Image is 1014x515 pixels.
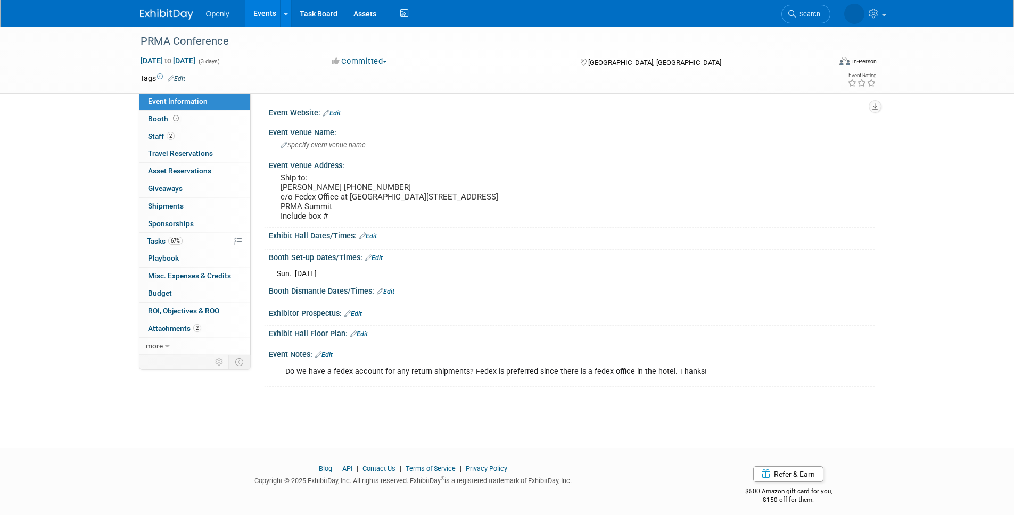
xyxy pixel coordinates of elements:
div: Copyright © 2025 ExhibitDay, Inc. All rights reserved. ExhibitDay is a registered trademark of Ex... [140,474,687,486]
a: Shipments [139,198,250,215]
span: ROI, Objectives & ROO [148,306,219,315]
div: PRMA Conference [137,32,814,51]
a: Refer & Earn [753,466,823,482]
a: Misc. Expenses & Credits [139,268,250,285]
sup: ® [441,476,444,481]
td: Personalize Event Tab Strip [210,355,229,369]
img: ExhibitDay [140,9,193,20]
img: Format-Inperson.png [839,57,850,65]
a: Privacy Policy [466,464,507,472]
a: Playbook [139,250,250,267]
a: Edit [323,110,341,117]
span: Booth not reserved yet [171,114,181,122]
span: [DATE] [DATE] [140,56,196,65]
a: Search [781,5,830,23]
div: $150 off for them. [703,495,875,504]
a: Edit [344,310,362,318]
span: to [163,56,173,65]
span: Giveaways [148,184,183,193]
span: 67% [168,237,183,245]
span: Shipments [148,202,184,210]
span: Sponsorships [148,219,194,228]
span: | [397,464,404,472]
td: Sun. [277,268,295,279]
a: Edit [359,232,377,240]
span: Booth [148,114,181,123]
div: Booth Set-up Dates/Times: [269,250,875,263]
img: Emily Fabbiano [844,4,864,24]
a: Budget [139,285,250,302]
span: Staff [148,132,175,140]
a: Asset Reservations [139,163,250,180]
a: Giveaways [139,180,250,197]
span: Budget [148,289,172,297]
span: Openly [206,10,229,18]
a: Edit [168,75,185,82]
a: Edit [350,330,368,338]
div: Event Format [768,55,877,71]
div: In-Person [852,57,877,65]
div: Do we have a fedex account for any return shipments? Fedex is preferred since there is a fedex of... [278,361,757,383]
span: Misc. Expenses & Credits [148,271,231,280]
a: Travel Reservations [139,145,250,162]
span: Tasks [147,237,183,245]
span: | [334,464,341,472]
div: Event Rating [847,73,876,78]
div: Booth Dismantle Dates/Times: [269,283,875,297]
a: Sponsorships [139,215,250,232]
span: Asset Reservations [148,167,211,175]
span: (3 days) [197,58,220,65]
div: Exhibitor Prospectus: [269,305,875,319]
td: [DATE] [295,268,317,279]
span: Travel Reservations [148,149,213,157]
span: more [146,342,163,350]
span: Search [796,10,820,18]
a: Tasks67% [139,233,250,250]
a: Blog [319,464,332,472]
div: Event Venue Address: [269,157,875,171]
a: Event Information [139,93,250,110]
a: Attachments2 [139,320,250,337]
div: Event Website: [269,105,875,119]
span: | [354,464,361,472]
div: Exhibit Hall Dates/Times: [269,228,875,242]
div: Exhibit Hall Floor Plan: [269,326,875,339]
a: Terms of Service [406,464,456,472]
a: Edit [315,351,333,359]
span: 2 [167,132,175,140]
a: API [342,464,352,472]
a: more [139,338,250,355]
a: Edit [365,254,383,262]
span: [GEOGRAPHIC_DATA], [GEOGRAPHIC_DATA] [588,59,721,67]
td: Toggle Event Tabs [228,355,250,369]
span: Specify event venue name [281,141,366,149]
a: Contact Us [362,464,395,472]
pre: Ship to: [PERSON_NAME] [PHONE_NUMBER] c/o Fedex Office at [GEOGRAPHIC_DATA][STREET_ADDRESS] PRMA ... [281,173,509,221]
a: ROI, Objectives & ROO [139,303,250,320]
a: Staff2 [139,128,250,145]
span: 2 [193,324,201,332]
span: Playbook [148,254,179,262]
a: Booth [139,111,250,128]
div: $500 Amazon gift card for you, [703,480,875,504]
td: Tags [140,73,185,84]
button: Committed [328,56,391,67]
span: Event Information [148,97,208,105]
div: Event Notes: [269,346,875,360]
a: Edit [377,288,394,295]
span: | [457,464,464,472]
div: Event Venue Name: [269,124,875,138]
span: Attachments [148,324,201,333]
